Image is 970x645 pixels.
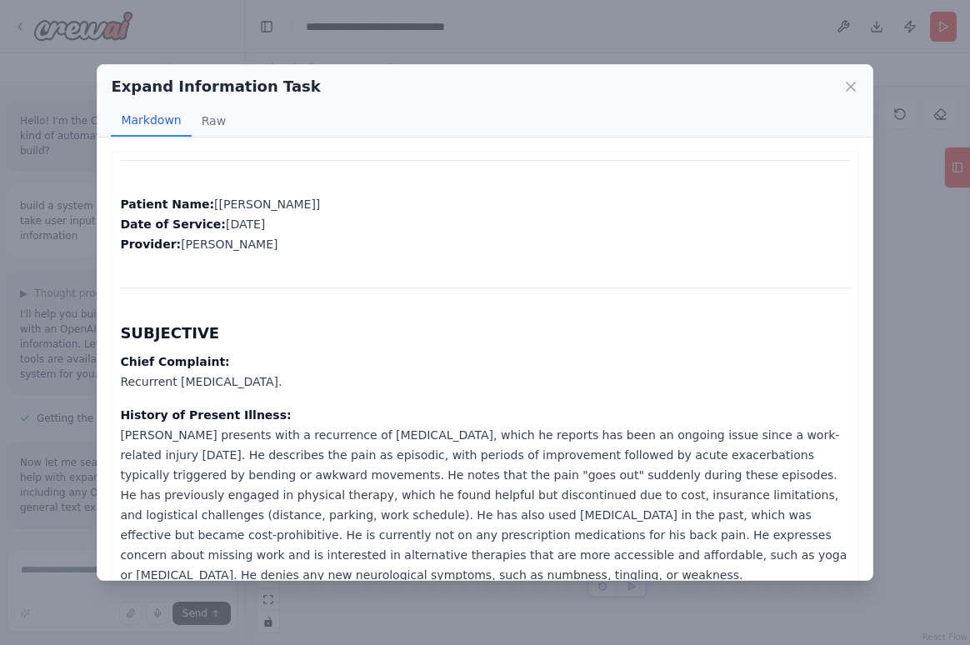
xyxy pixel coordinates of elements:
button: Markdown [111,105,191,137]
strong: Date of Service: [120,217,226,231]
button: Raw [192,105,236,137]
p: [[PERSON_NAME]] [DATE] [PERSON_NAME] [120,194,849,254]
strong: History of Present Illness: [120,408,291,422]
strong: Provider: [120,237,181,251]
p: Recurrent [MEDICAL_DATA]. [120,352,849,392]
strong: Chief Complaint: [120,355,229,368]
strong: Patient Name: [120,197,214,211]
h2: Expand Information Task [111,75,320,98]
p: [PERSON_NAME] presents with a recurrence of [MEDICAL_DATA], which he reports has been an ongoing ... [120,405,849,585]
h3: SUBJECTIVE [120,322,849,345]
